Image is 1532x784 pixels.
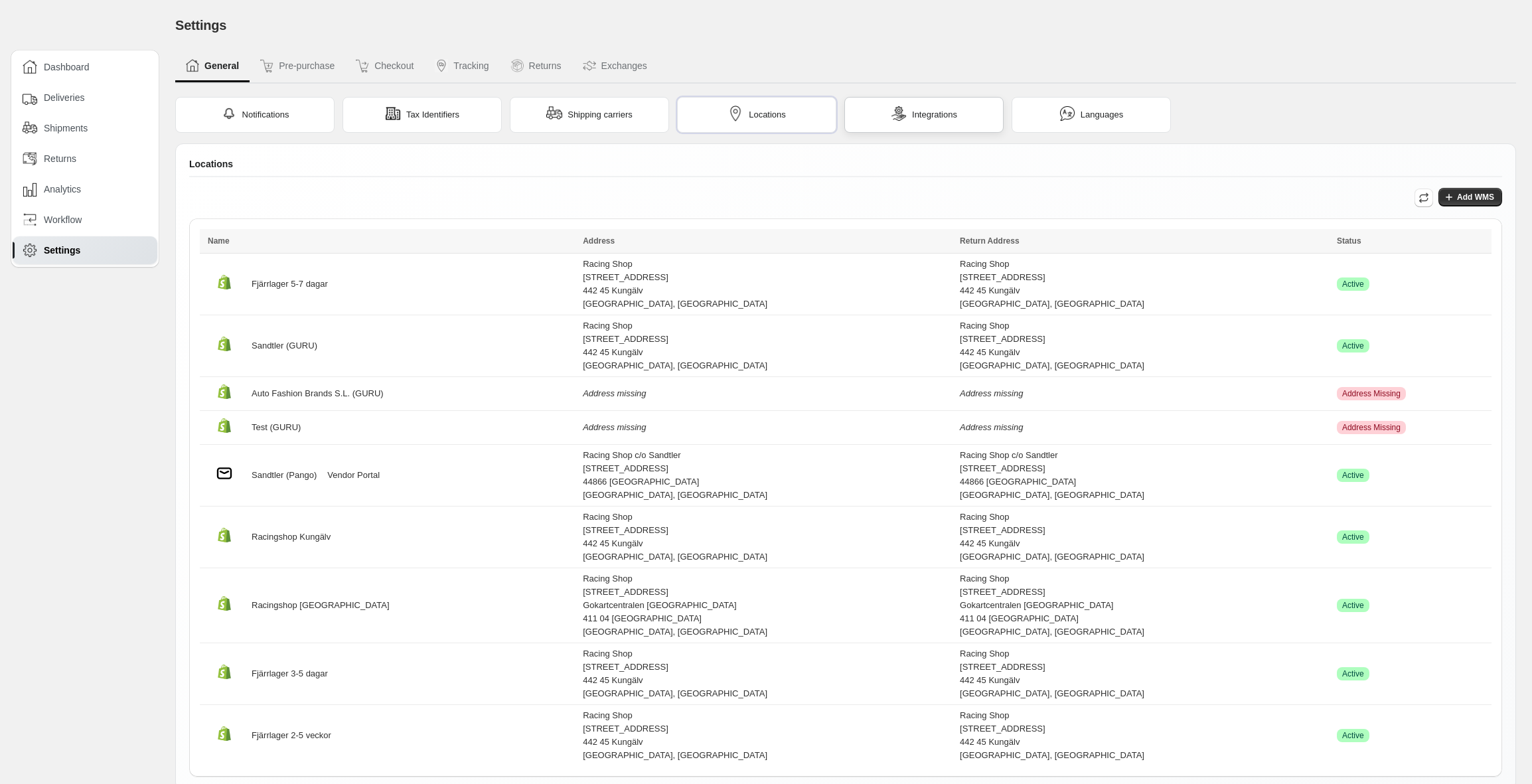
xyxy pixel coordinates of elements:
div: Racing Shop [STREET_ADDRESS] 442 45 Kungälv [GEOGRAPHIC_DATA], [GEOGRAPHIC_DATA] [960,510,1329,564]
span: Active [1342,730,1364,741]
img: Managed location [214,524,235,546]
div: Racing Shop [STREET_ADDRESS] 442 45 Kungälv [GEOGRAPHIC_DATA], [GEOGRAPHIC_DATA] [960,319,1329,372]
span: Address Missing [1342,388,1401,399]
span: Active [1342,341,1364,351]
span: Active [1342,279,1364,289]
span: Settings [175,18,226,33]
i: Address missing [960,388,1023,398]
i: Address missing [960,422,1023,432]
div: Racing Shop c/o Sandtler [STREET_ADDRESS] 44866 [GEOGRAPHIC_DATA] [GEOGRAPHIC_DATA], [GEOGRAPHIC_... [583,449,952,502]
div: Racingshop Kungälv [208,524,575,550]
img: Pre-purchase icon [260,59,273,72]
div: Racingshop [GEOGRAPHIC_DATA] [208,593,575,618]
span: Active [1342,532,1364,542]
span: Active [1342,668,1364,679]
img: Tracking icon [435,59,448,72]
span: Name [208,236,230,246]
span: Address Missing [1342,422,1401,433]
i: Address missing [583,388,646,398]
div: Sandtler (GURU) [208,333,575,358]
div: Racing Shop [STREET_ADDRESS] 442 45 Kungälv [GEOGRAPHIC_DATA], [GEOGRAPHIC_DATA] [583,709,952,762]
div: Test (GURU) [208,415,575,440]
span: Locations [749,108,786,121]
a: Vendor Portal [327,469,380,482]
div: Fjärrlager 5-7 dagar [208,272,575,297]
span: Shipments [44,121,88,135]
div: Racing Shop [STREET_ADDRESS] 442 45 Kungälv [GEOGRAPHIC_DATA], [GEOGRAPHIC_DATA] [960,709,1329,762]
span: Active [1342,470,1364,481]
div: Racing Shop [STREET_ADDRESS] 442 45 Kungälv [GEOGRAPHIC_DATA], [GEOGRAPHIC_DATA] [960,647,1329,700]
span: Active [1342,600,1364,611]
button: Pre-purchase [250,50,345,82]
img: Managed location [214,723,235,744]
div: Racing Shop [STREET_ADDRESS] 442 45 Kungälv [GEOGRAPHIC_DATA], [GEOGRAPHIC_DATA] [583,647,952,700]
img: Managed location [214,381,235,402]
span: Returns [44,152,76,165]
div: Racing Shop [STREET_ADDRESS] 442 45 Kungälv [GEOGRAPHIC_DATA], [GEOGRAPHIC_DATA] [583,510,952,564]
span: Languages [1081,108,1123,121]
img: General icon [186,59,199,72]
div: Locations [189,157,1502,177]
button: Tracking [424,50,499,82]
span: Settings [44,244,80,257]
span: Add WMS [1457,192,1494,202]
img: Managed location [214,415,235,436]
img: Returns icon [510,59,524,72]
img: Managed location [214,272,235,293]
button: Add WMS [1438,188,1502,206]
div: Racing Shop [STREET_ADDRESS] 442 45 Kungälv [GEOGRAPHIC_DATA], [GEOGRAPHIC_DATA] [583,319,952,372]
div: Racing Shop c/o Sandtler [STREET_ADDRESS] 44866 [GEOGRAPHIC_DATA] [GEOGRAPHIC_DATA], [GEOGRAPHIC_... [960,449,1329,502]
div: Fjärrlager 3-5 dagar [208,661,575,686]
span: Deliveries [44,91,84,104]
img: Managed location [214,661,235,682]
span: Tax Identifiers [406,108,459,121]
div: Racing Shop [STREET_ADDRESS] Gokartcentralen [GEOGRAPHIC_DATA] 411 04 [GEOGRAPHIC_DATA] [GEOGRAPH... [583,572,952,639]
div: Sandtler (Pango) [208,463,575,488]
span: Shipping carriers [568,108,633,121]
span: Analytics [44,183,81,196]
span: Return Address [960,236,1020,246]
img: Checkout icon [356,59,369,72]
span: Workflow [44,213,82,226]
img: Exchanges icon [583,59,596,72]
span: Address [583,236,615,246]
span: Notifications [242,108,289,121]
div: Racing Shop [STREET_ADDRESS] Gokartcentralen [GEOGRAPHIC_DATA] 411 04 [GEOGRAPHIC_DATA] [GEOGRAPH... [960,572,1329,639]
i: Address missing [583,422,646,432]
button: Exchanges [572,50,658,82]
div: Racing Shop [STREET_ADDRESS] 442 45 Kungälv [GEOGRAPHIC_DATA], [GEOGRAPHIC_DATA] [960,258,1329,311]
span: Status [1337,236,1361,246]
button: Returns [500,50,572,82]
span: Integrations [912,108,957,121]
img: Managed location [214,333,235,354]
button: General [175,50,250,82]
div: Racing Shop [STREET_ADDRESS] 442 45 Kungälv [GEOGRAPHIC_DATA], [GEOGRAPHIC_DATA] [583,258,952,311]
div: Auto Fashion Brands S.L. (GURU) [208,381,575,406]
span: Dashboard [44,60,90,74]
div: Fjärrlager 2-5 veckor [208,723,575,748]
button: Checkout [345,50,424,82]
img: Managed location [214,593,235,614]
